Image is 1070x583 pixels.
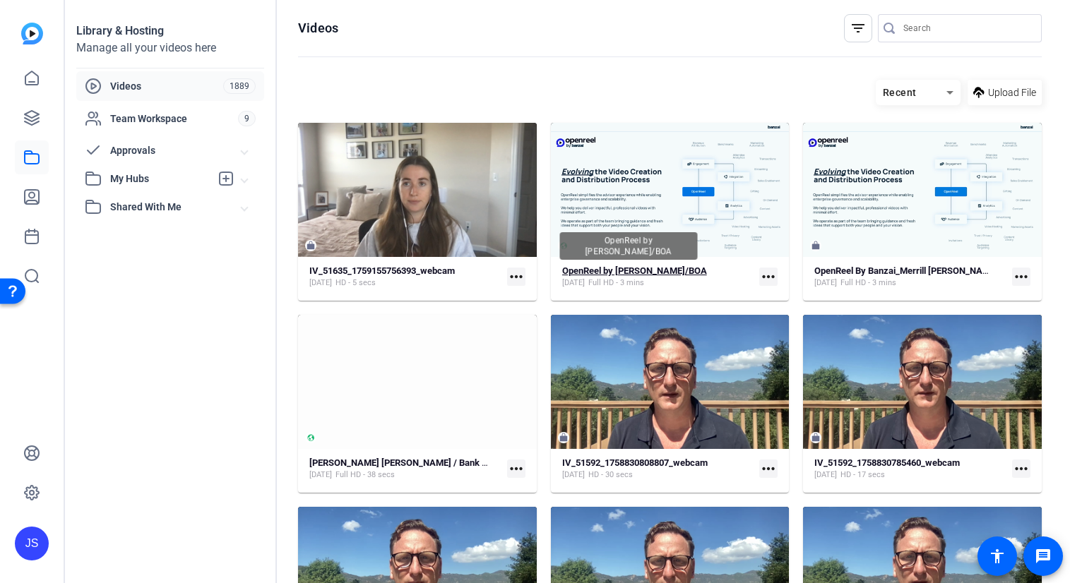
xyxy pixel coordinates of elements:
span: 1889 [223,78,256,94]
mat-icon: more_horiz [507,268,525,286]
span: Full HD - 3 mins [588,277,644,289]
strong: IV_51592_1758830785460_webcam [814,457,960,468]
strong: IV_51592_1758830808807_webcam [562,457,708,468]
span: [DATE] [562,277,585,289]
span: [DATE] [562,469,585,481]
div: JS [15,527,49,560]
mat-icon: filter_list [850,20,867,37]
mat-expansion-panel-header: Shared With Me [76,193,264,221]
a: IV_51592_1758830785460_webcam[DATE]HD - 17 secs [814,457,1006,481]
span: HD - 30 secs [588,469,633,481]
mat-icon: more_horiz [759,459,778,478]
span: Shared With Me [110,200,242,215]
span: [DATE] [814,277,837,289]
mat-expansion-panel-header: Approvals [76,136,264,164]
strong: OpenReel By Banzai_Merrill [PERSON_NAME].pptx (2) [814,265,1033,276]
strong: OpenReel by [PERSON_NAME]/BOA [562,265,707,276]
mat-icon: accessibility [989,548,1006,565]
span: Recent [883,87,917,98]
span: Full HD - 38 secs [335,469,395,481]
mat-icon: more_horiz [1012,459,1030,478]
a: [PERSON_NAME] [PERSON_NAME] / Bank of America[DATE]Full HD - 38 secs [309,457,501,481]
span: Approvals [110,143,242,158]
div: OpenReel by [PERSON_NAME]/BOA [558,232,699,260]
img: blue-gradient.svg [21,23,43,44]
div: Manage all your videos here [76,40,264,56]
strong: IV_51635_1759155756393_webcam [309,265,455,276]
span: [DATE] [309,469,332,481]
span: HD - 17 secs [840,469,885,481]
span: HD - 5 secs [335,277,376,289]
mat-icon: more_horiz [507,459,525,478]
span: Team Workspace [110,112,238,126]
button: Upload File [968,80,1042,105]
span: 9 [238,111,256,126]
div: Library & Hosting [76,23,264,40]
span: [DATE] [814,469,837,481]
mat-expansion-panel-header: My Hubs [76,164,264,193]
mat-icon: more_horiz [1012,268,1030,286]
a: OpenReel By Banzai_Merrill [PERSON_NAME].pptx (2)[DATE]Full HD - 3 mins [814,265,1006,289]
a: IV_51592_1758830808807_webcam[DATE]HD - 30 secs [562,457,754,481]
a: IV_51635_1759155756393_webcam[DATE]HD - 5 secs [309,265,501,289]
mat-icon: message [1035,548,1052,565]
h1: Videos [298,20,338,37]
span: My Hubs [110,172,210,186]
mat-icon: more_horiz [759,268,778,286]
strong: [PERSON_NAME] [PERSON_NAME] / Bank of America [309,457,527,468]
span: Upload File [988,85,1036,100]
span: [DATE] [309,277,332,289]
span: Full HD - 3 mins [840,277,896,289]
input: Search [903,20,1030,37]
a: OpenReel by [PERSON_NAME]/BOA[DATE]Full HD - 3 mins [562,265,754,289]
span: Videos [110,79,223,93]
